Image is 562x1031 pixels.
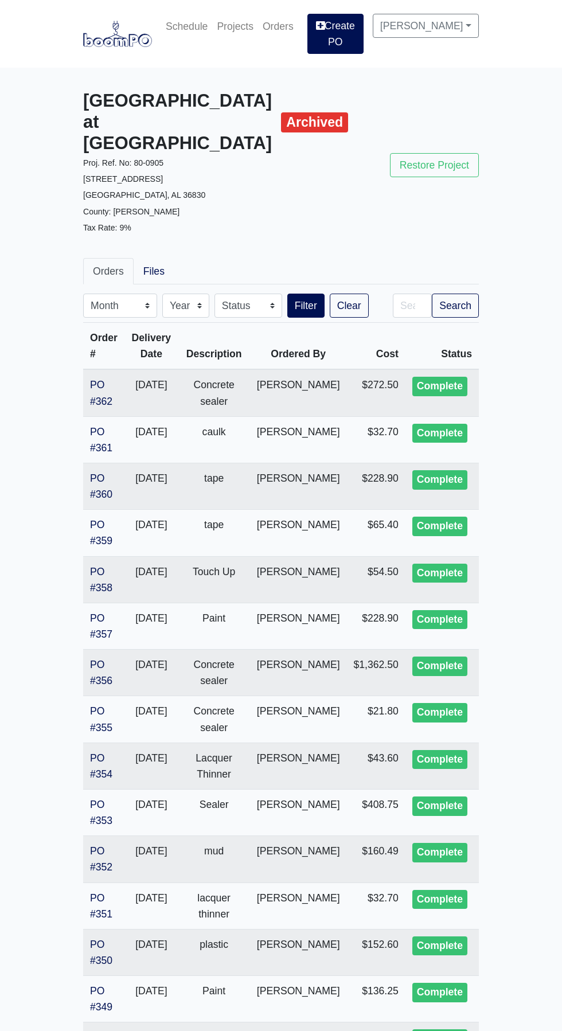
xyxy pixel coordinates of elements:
[250,882,347,929] td: [PERSON_NAME]
[178,929,249,975] td: plastic
[124,743,178,789] td: [DATE]
[347,510,405,556] td: $65.40
[90,799,112,826] a: PO #353
[90,705,112,733] a: PO #355
[250,743,347,789] td: [PERSON_NAME]
[412,564,467,583] div: Complete
[250,976,347,1022] td: [PERSON_NAME]
[124,463,178,509] td: [DATE]
[124,369,178,416] td: [DATE]
[124,603,178,649] td: [DATE]
[212,14,258,39] a: Projects
[178,556,249,603] td: Touch Up
[124,929,178,975] td: [DATE]
[412,610,467,630] div: Complete
[412,703,467,723] div: Complete
[347,696,405,743] td: $21.80
[83,258,134,284] a: Orders
[161,14,212,39] a: Schedule
[347,369,405,416] td: $272.50
[178,696,249,743] td: Concrete sealer
[90,939,112,966] a: PO #350
[412,657,467,676] div: Complete
[307,14,364,54] a: Create PO
[90,379,112,407] a: PO #362
[90,985,112,1013] a: PO #349
[250,510,347,556] td: [PERSON_NAME]
[412,750,467,770] div: Complete
[347,929,405,975] td: $152.60
[90,566,112,593] a: PO #358
[347,603,405,649] td: $228.90
[178,463,249,509] td: tape
[90,845,112,873] a: PO #352
[412,890,467,909] div: Complete
[347,463,405,509] td: $228.90
[412,843,467,862] div: Complete
[178,882,249,929] td: lacquer thinner
[178,836,249,882] td: mud
[412,470,467,490] div: Complete
[412,983,467,1002] div: Complete
[178,323,249,370] th: Description
[178,510,249,556] td: tape
[90,752,112,780] a: PO #354
[83,190,205,200] small: [GEOGRAPHIC_DATA], AL 36830
[250,323,347,370] th: Ordered By
[347,743,405,789] td: $43.60
[90,612,112,640] a: PO #357
[330,294,369,318] a: Clear
[287,294,325,318] button: Filter
[250,789,347,835] td: [PERSON_NAME]
[347,650,405,696] td: $1,362.50
[258,14,298,39] a: Orders
[250,463,347,509] td: [PERSON_NAME]
[393,294,432,318] input: Search
[124,836,178,882] td: [DATE]
[405,323,479,370] th: Status
[90,659,112,686] a: PO #356
[124,882,178,929] td: [DATE]
[90,892,112,920] a: PO #351
[432,294,479,318] button: Search
[124,650,178,696] td: [DATE]
[347,556,405,603] td: $54.50
[124,976,178,1022] td: [DATE]
[124,556,178,603] td: [DATE]
[250,556,347,603] td: [PERSON_NAME]
[83,223,131,232] small: Tax Rate: 9%
[83,174,163,183] small: [STREET_ADDRESS]
[347,323,405,370] th: Cost
[178,416,249,463] td: caulk
[250,836,347,882] td: [PERSON_NAME]
[347,882,405,929] td: $32.70
[412,377,467,396] div: Complete
[412,796,467,816] div: Complete
[250,696,347,743] td: [PERSON_NAME]
[124,789,178,835] td: [DATE]
[124,510,178,556] td: [DATE]
[250,650,347,696] td: [PERSON_NAME]
[373,14,479,38] a: [PERSON_NAME]
[250,369,347,416] td: [PERSON_NAME]
[83,207,179,216] small: County: [PERSON_NAME]
[347,836,405,882] td: $160.49
[83,91,272,154] h3: [GEOGRAPHIC_DATA] at [GEOGRAPHIC_DATA]
[178,650,249,696] td: Concrete sealer
[347,976,405,1022] td: $136.25
[347,789,405,835] td: $408.75
[178,369,249,416] td: Concrete sealer
[250,416,347,463] td: [PERSON_NAME]
[390,153,479,177] button: Restore Project
[124,416,178,463] td: [DATE]
[90,472,112,500] a: PO #360
[412,936,467,956] div: Complete
[347,416,405,463] td: $32.70
[90,426,112,454] a: PO #361
[124,696,178,743] td: [DATE]
[124,323,178,370] th: Delivery Date
[250,603,347,649] td: [PERSON_NAME]
[412,517,467,536] div: Complete
[134,258,174,284] a: Files
[178,603,249,649] td: Paint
